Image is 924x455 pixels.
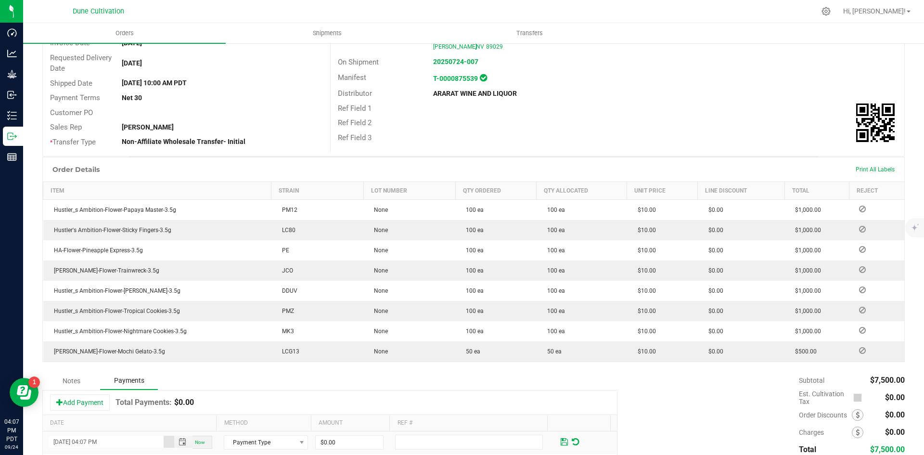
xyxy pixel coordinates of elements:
[174,436,193,448] span: Toggle popup
[49,436,164,448] input: Payment Datetime
[277,267,293,274] span: JCO
[542,227,565,234] span: 100 ea
[633,348,656,355] span: $10.00
[885,393,905,402] span: $0.00
[49,247,143,254] span: HA-Flower-Pineapple Express-3.5g
[338,58,379,66] span: On Shipment
[855,226,870,232] span: Reject Inventory
[855,247,870,252] span: Reject Inventory
[790,227,821,234] span: $1,000.00
[855,287,870,293] span: Reject Inventory
[7,131,17,141] inline-svg: Outbound
[790,247,821,254] span: $1,000.00
[537,182,627,200] th: Qty Allocated
[799,445,816,454] span: Total
[49,308,180,314] span: Hustler_s Ambition-Flower-Tropical Cookies-3.5g
[856,166,895,173] span: Print All Labels
[277,227,295,234] span: LC80
[52,166,100,173] h1: Order Details
[7,90,17,100] inline-svg: Inbound
[338,73,366,82] span: Manifest
[369,328,388,335] span: None
[50,79,92,88] span: Shipped Date
[100,372,158,390] div: Payments
[23,23,226,43] a: Orders
[277,328,294,335] span: MK3
[461,348,480,355] span: 50 ea
[843,7,906,15] span: Hi, [PERSON_NAME]!
[542,207,565,213] span: 100 ea
[503,29,556,38] span: Transfers
[49,287,180,294] span: Hustler_s Ambition-Flower-[PERSON_NAME]-3.5g
[799,377,824,384] span: Subtotal
[277,348,299,355] span: LCG13
[480,73,487,83] span: In Sync
[433,90,517,97] strong: ARARAT WINE AND LIQUOR
[43,415,216,431] th: Date
[799,429,852,436] span: Charges
[50,394,110,411] button: Add Payment
[7,69,17,79] inline-svg: Grow
[790,328,821,335] span: $1,000.00
[855,206,870,212] span: Reject Inventory
[542,348,562,355] span: 50 ea
[369,348,388,355] span: None
[475,43,476,50] span: ,
[784,182,849,200] th: Total
[50,123,82,131] span: Sales Rep
[122,138,245,145] strong: Non-Affiliate Wholesale Transfer- Initial
[855,348,870,353] span: Reject Inventory
[461,328,484,335] span: 100 ea
[790,348,817,355] span: $500.00
[338,118,372,127] span: Ref Field 2
[122,39,142,47] strong: [DATE]
[49,348,165,355] span: [PERSON_NAME]-Flower-Mochi Gelato-3.5g
[461,308,484,314] span: 100 ea
[704,227,723,234] span: $0.00
[790,287,821,294] span: $1,000.00
[49,207,176,213] span: Hustler_s Ambition-Flower-Papaya Master-3.5g
[633,207,656,213] span: $10.00
[820,7,832,16] div: Manage settings
[790,207,821,213] span: $1,000.00
[49,328,187,335] span: Hustler_s Ambition-Flower-Nightmare Cookies-3.5g
[542,267,565,274] span: 100 ea
[633,308,656,314] span: $10.00
[28,377,40,388] iframe: Resource center unread badge
[369,287,388,294] span: None
[855,267,870,273] span: Reject Inventory
[433,75,478,82] a: T-0000875539
[122,123,174,131] strong: [PERSON_NAME]
[224,436,295,449] span: Payment Type
[7,49,17,58] inline-svg: Analytics
[476,43,484,50] span: NV
[103,29,147,38] span: Orders
[433,58,478,65] a: 20250724-007
[698,182,785,200] th: Line Discount
[115,398,172,407] h1: Total Payments:
[277,247,289,254] span: PE
[195,440,205,445] span: Now
[49,267,159,274] span: [PERSON_NAME]-Flower-Trainwreck-3.5g
[311,415,390,431] th: Amount
[50,108,93,117] span: Customer PO
[542,308,565,314] span: 100 ea
[885,428,905,437] span: $0.00
[277,207,297,213] span: PM12
[50,53,112,73] span: Requested Delivery Date
[870,445,905,454] span: $7,500.00
[369,308,388,314] span: None
[633,287,656,294] span: $10.00
[7,111,17,120] inline-svg: Inventory
[704,207,723,213] span: $0.00
[7,152,17,162] inline-svg: Reports
[704,247,723,254] span: $0.00
[856,104,895,142] qrcode: 00001610
[799,390,849,405] span: Est. Cultivation Tax
[73,7,124,15] span: Dune Cultivation
[369,267,388,274] span: None
[271,182,363,200] th: Strain
[122,94,142,102] strong: Net 30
